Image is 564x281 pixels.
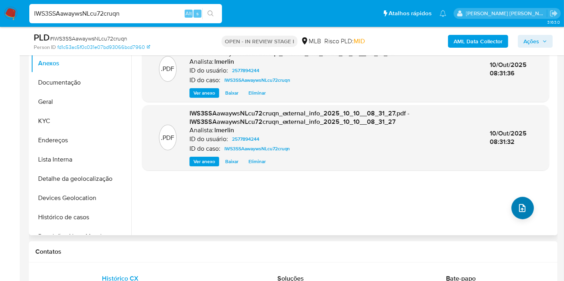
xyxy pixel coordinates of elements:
span: IWS3SSAawaywsNLcu72cruqn [224,75,290,85]
button: Anexos [31,54,131,73]
button: Eliminar [244,157,270,166]
b: PLD [34,31,50,44]
button: Ver anexo [189,157,219,166]
a: fd1c53ac5f0c031e07bd93066bcd7960 [57,44,150,51]
p: ID do caso: [189,145,220,153]
div: MLB [301,37,321,46]
span: Ações [523,35,539,48]
h1: Contatos [35,248,551,256]
a: Notificações [440,10,446,17]
span: # IWS3SSAawaywsNLcu72cruqn [50,34,127,42]
button: Detalhe da geolocalização [31,169,131,188]
p: OPEN - IN REVIEW STAGE I [222,36,297,47]
button: Devices Geolocation [31,188,131,208]
button: Ações [518,35,553,48]
span: MID [354,36,365,46]
span: 10/Out/2025 08:31:32 [490,129,527,147]
span: IWS3SSAawaywsNLcu72cruqn_external_info_2025_10_10__08_31_27.pdf - IWS3SSAawaywsNLcu72cruqn_extern... [189,109,410,127]
button: Geral [31,92,131,111]
span: Ver anexo [193,158,215,166]
button: Documentação [31,73,131,92]
p: .PDF [161,133,174,142]
button: Baixar [221,157,242,166]
span: Eliminar [248,89,266,97]
button: Endereços [31,131,131,150]
a: IWS3SSAawaywsNLcu72cruqn [221,144,293,154]
button: upload-file [511,197,534,219]
a: IWS3SSAawaywsNLcu72cruqn [221,75,293,85]
span: 2577894244 [232,134,259,144]
button: Eliminar [244,88,270,98]
p: .PDF [161,65,174,73]
a: 2577894244 [229,134,263,144]
button: AML Data Collector [448,35,508,48]
button: KYC [31,111,131,131]
span: Alt [185,10,192,17]
a: 2577894244 [229,66,263,75]
p: leticia.merlin@mercadolivre.com [466,10,547,17]
span: 3.163.0 [547,19,560,25]
h6: lmerlin [214,126,234,134]
span: Baixar [225,89,238,97]
p: ID do usuário: [189,135,228,143]
span: 2577894244 [232,66,259,75]
p: ID do usuário: [189,67,228,75]
h6: lmerlin [214,58,234,66]
b: Person ID [34,44,56,51]
span: s [196,10,199,17]
span: Eliminar [248,158,266,166]
span: Risco PLD: [324,37,365,46]
span: 10/Out/2025 08:31:36 [490,60,527,78]
p: Analista: [189,126,214,134]
button: Restrições Novo Mundo [31,227,131,246]
p: ID do caso: [189,76,220,84]
button: Histórico de casos [31,208,131,227]
span: IWS3SSAawaywsNLcu72cruqn [224,144,290,154]
p: Analista: [189,58,214,66]
button: Ver anexo [189,88,219,98]
button: Lista Interna [31,150,131,169]
input: Pesquise usuários ou casos... [29,8,222,19]
button: Baixar [221,88,242,98]
button: search-icon [202,8,219,19]
span: Baixar [225,158,238,166]
span: Ver anexo [193,89,215,97]
span: Atalhos rápidos [389,9,432,18]
b: AML Data Collector [454,35,503,48]
a: Sair [550,9,558,18]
